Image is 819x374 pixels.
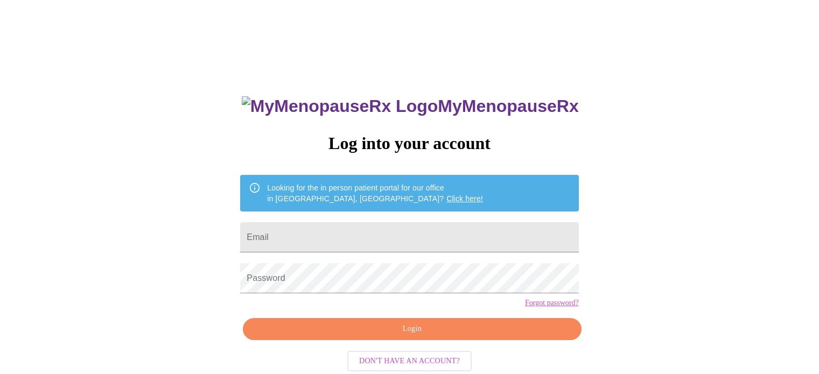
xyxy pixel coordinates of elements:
span: Don't have an account? [359,355,460,368]
img: MyMenopauseRx Logo [242,96,438,116]
h3: MyMenopauseRx [242,96,579,116]
a: Click here! [446,194,483,203]
button: Don't have an account? [347,351,472,372]
a: Don't have an account? [345,355,474,364]
h3: Log into your account [240,133,578,153]
button: Login [243,318,581,340]
span: Login [255,322,569,336]
div: Looking for the in person patient portal for our office in [GEOGRAPHIC_DATA], [GEOGRAPHIC_DATA]? [267,178,483,208]
a: Forgot password? [525,299,579,307]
